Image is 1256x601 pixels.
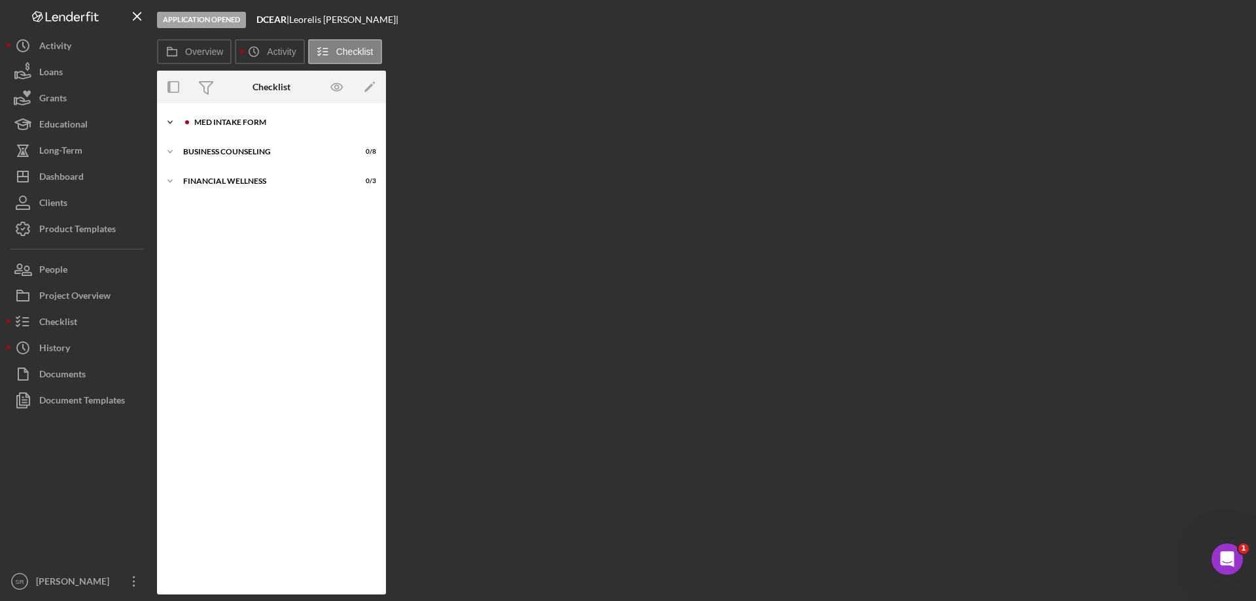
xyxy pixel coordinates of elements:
[39,387,125,417] div: Document Templates
[7,216,150,242] button: Product Templates
[185,46,223,57] label: Overview
[33,568,118,598] div: [PERSON_NAME]
[39,163,84,193] div: Dashboard
[7,256,150,283] button: People
[39,335,70,364] div: History
[289,14,398,25] div: Leorelis [PERSON_NAME] |
[39,361,86,390] div: Documents
[7,59,150,85] button: Loans
[39,190,67,219] div: Clients
[7,387,150,413] button: Document Templates
[7,85,150,111] button: Grants
[308,39,382,64] button: Checklist
[7,111,150,137] button: Educational
[183,177,343,185] div: Financial Wellness
[7,33,150,59] button: Activity
[7,137,150,163] button: Long-Term
[353,177,376,185] div: 0 / 3
[39,111,88,141] div: Educational
[7,568,150,594] button: SR[PERSON_NAME]
[7,309,150,335] button: Checklist
[256,14,289,25] div: |
[194,118,370,126] div: MED Intake Form
[39,256,67,286] div: People
[39,283,111,312] div: Project Overview
[1238,543,1249,554] span: 1
[183,148,343,156] div: Business Counseling
[39,137,82,167] div: Long-Term
[157,39,232,64] button: Overview
[336,46,374,57] label: Checklist
[39,33,71,62] div: Activity
[1212,543,1243,575] iframe: Intercom live chat
[39,85,67,114] div: Grants
[253,82,290,92] div: Checklist
[7,163,150,190] button: Dashboard
[7,283,150,309] button: Project Overview
[7,335,150,361] button: History
[7,190,150,216] button: Clients
[39,59,63,88] div: Loans
[157,12,246,28] div: Application Opened
[39,216,116,245] div: Product Templates
[15,578,24,585] text: SR
[235,39,304,64] button: Activity
[256,14,287,25] b: DCEAR
[39,309,77,338] div: Checklist
[353,148,376,156] div: 0 / 8
[7,361,150,387] button: Documents
[267,46,296,57] label: Activity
